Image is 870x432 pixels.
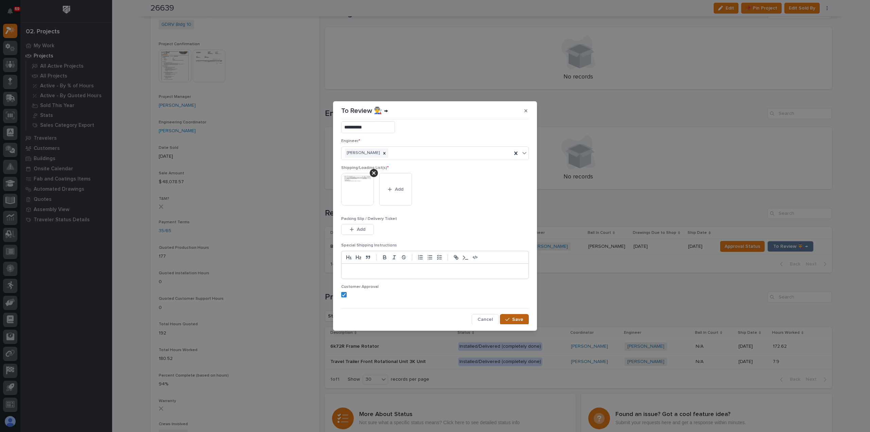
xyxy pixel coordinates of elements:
[341,224,374,235] button: Add
[341,285,379,289] span: Customer Approval
[395,186,403,192] span: Add
[341,107,388,115] p: To Review 👨‍🏭 →
[341,139,360,143] span: Engineer
[341,243,397,247] span: Special Shipping Instructions
[477,316,493,323] span: Cancel
[341,166,389,170] span: Shipping/Loading List(s)
[357,226,365,232] span: Add
[500,314,529,325] button: Save
[379,173,412,206] button: Add
[345,149,381,158] div: [PERSON_NAME]
[341,217,397,221] span: Packing Slip / Delivery Ticket
[512,316,523,323] span: Save
[472,314,499,325] button: Cancel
